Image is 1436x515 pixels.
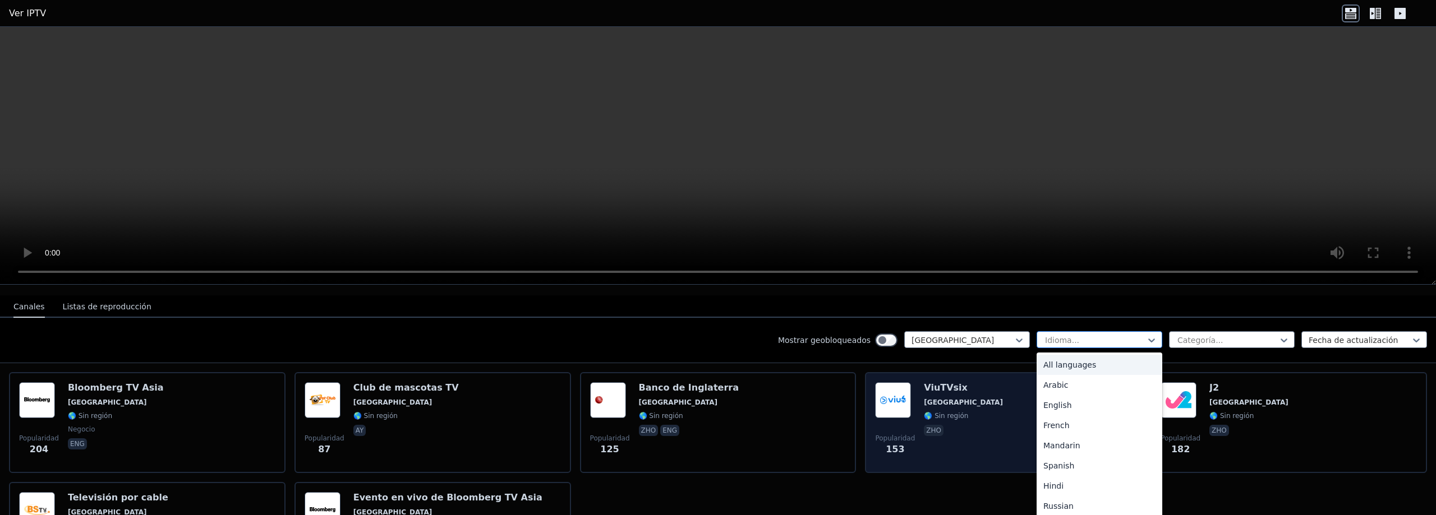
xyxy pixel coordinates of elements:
[1037,435,1162,456] div: Mandarin
[875,382,911,418] img: ViuTVsix
[30,444,48,454] font: 204
[1037,355,1162,375] div: All languages
[924,398,1003,406] font: [GEOGRAPHIC_DATA]
[9,8,46,18] font: Ver IPTV
[1037,415,1162,435] div: French
[1037,375,1162,395] div: Arabic
[1212,426,1227,434] font: Zho
[590,382,626,418] img: HKIBC
[70,440,85,448] font: eng
[318,444,330,454] font: 87
[639,398,718,406] font: [GEOGRAPHIC_DATA]
[353,398,432,406] font: [GEOGRAPHIC_DATA]
[924,412,968,420] font: 🌎 Sin región
[63,302,151,311] font: Listas de reproducción
[1161,434,1200,442] font: Popularidad
[875,434,915,442] font: Popularidad
[13,296,45,318] button: Canales
[1209,412,1254,420] font: 🌎 Sin región
[19,382,55,418] img: Bloomberg TV Asia
[662,426,677,434] font: eng
[63,296,151,318] button: Listas de reproducción
[924,382,968,393] font: ViuTVsix
[1209,398,1288,406] font: [GEOGRAPHIC_DATA]
[68,492,168,503] font: Televisión por cable
[639,382,739,393] font: Banco de Inglaterra
[68,398,147,406] font: [GEOGRAPHIC_DATA]
[9,7,46,20] a: Ver IPTV
[68,412,112,420] font: 🌎 Sin región
[1209,382,1219,393] font: J2
[639,412,683,420] font: 🌎 Sin región
[1037,476,1162,496] div: Hindi
[1161,382,1196,418] img: J2
[68,382,164,393] font: Bloomberg TV Asia
[305,382,340,418] img: Pet Club TV
[305,434,344,442] font: Popularidad
[13,302,45,311] font: Canales
[778,336,871,345] font: Mostrar geobloqueados
[356,426,364,434] font: ay
[641,426,656,434] font: Zho
[886,444,904,454] font: 153
[68,425,95,433] font: negocio
[1037,395,1162,415] div: English
[590,434,630,442] font: Popularidad
[353,492,542,503] font: Evento en vivo de Bloomberg TV Asia
[1171,444,1190,454] font: 182
[19,434,59,442] font: Popularidad
[353,382,459,393] font: Club de mascotas TV
[926,426,941,434] font: Zho
[353,412,398,420] font: 🌎 Sin región
[600,444,619,454] font: 125
[1037,456,1162,476] div: Spanish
